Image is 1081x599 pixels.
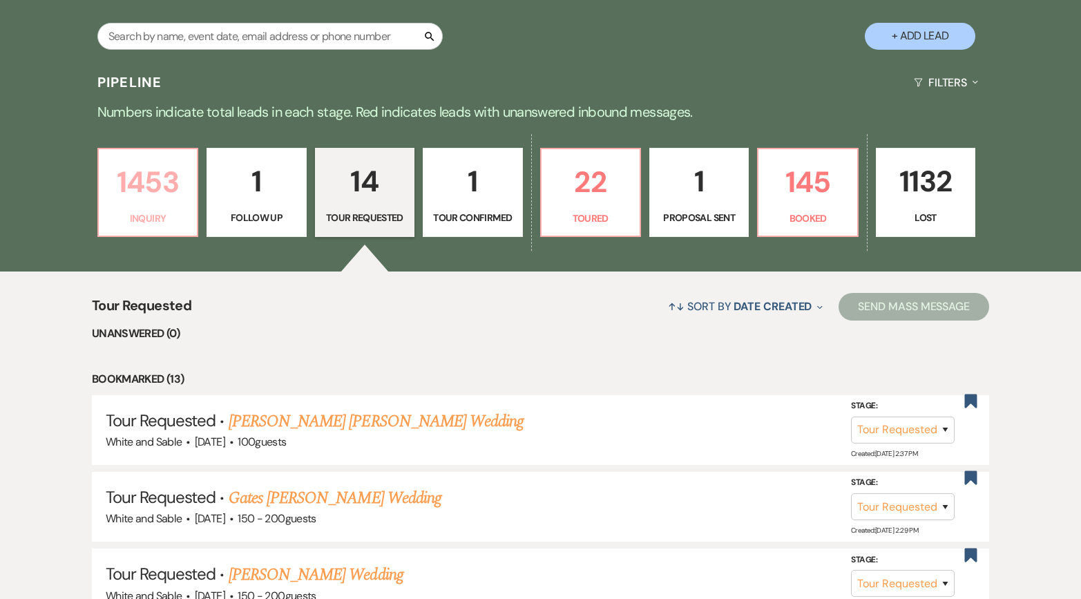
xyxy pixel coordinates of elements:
[106,410,216,431] span: Tour Requested
[92,325,989,343] li: Unanswered (0)
[238,511,316,526] span: 150 - 200 guests
[851,399,955,414] label: Stage:
[658,158,740,205] p: 1
[550,159,631,205] p: 22
[229,409,524,434] a: [PERSON_NAME] [PERSON_NAME] Wedding
[851,553,955,568] label: Stage:
[767,159,848,205] p: 145
[106,486,216,508] span: Tour Requested
[107,159,189,205] p: 1453
[876,148,975,238] a: 1132Lost
[97,23,443,50] input: Search by name, event date, email address or phone number
[851,526,918,535] span: Created: [DATE] 2:29 PM
[432,210,513,225] p: Tour Confirmed
[106,511,182,526] span: White and Sable
[216,158,297,205] p: 1
[839,293,989,321] button: Send Mass Message
[658,210,740,225] p: Proposal Sent
[662,288,828,325] button: Sort By Date Created
[238,435,286,449] span: 100 guests
[908,64,984,101] button: Filters
[97,73,162,92] h3: Pipeline
[767,211,848,226] p: Booked
[44,101,1038,123] p: Numbers indicate total leads in each stage. Red indicates leads with unanswered inbound messages.
[315,148,414,238] a: 14Tour Requested
[734,299,812,314] span: Date Created
[540,148,641,238] a: 22Toured
[649,148,749,238] a: 1Proposal Sent
[216,210,297,225] p: Follow Up
[885,158,966,205] p: 1132
[432,158,513,205] p: 1
[757,148,858,238] a: 145Booked
[106,563,216,584] span: Tour Requested
[550,211,631,226] p: Toured
[107,211,189,226] p: Inquiry
[195,435,225,449] span: [DATE]
[851,449,917,458] span: Created: [DATE] 2:37 PM
[885,210,966,225] p: Lost
[229,486,441,511] a: Gates [PERSON_NAME] Wedding
[865,23,975,50] button: + Add Lead
[229,562,403,587] a: [PERSON_NAME] Wedding
[97,148,198,238] a: 1453Inquiry
[92,295,191,325] span: Tour Requested
[106,435,182,449] span: White and Sable
[207,148,306,238] a: 1Follow Up
[668,299,685,314] span: ↑↓
[92,370,989,388] li: Bookmarked (13)
[324,210,405,225] p: Tour Requested
[423,148,522,238] a: 1Tour Confirmed
[324,158,405,205] p: 14
[851,475,955,491] label: Stage:
[195,511,225,526] span: [DATE]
